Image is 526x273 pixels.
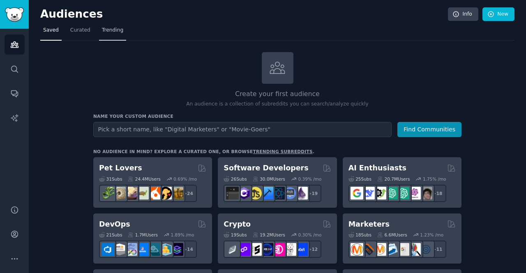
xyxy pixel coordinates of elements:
[93,113,461,119] h3: Name your custom audience
[304,185,321,202] div: + 19
[148,187,160,200] img: cockatiel
[362,243,375,256] img: bigseo
[295,243,308,256] img: defi_
[348,232,371,238] div: 18 Sub s
[429,241,446,258] div: + 11
[351,243,363,256] img: content_marketing
[148,243,160,256] img: platformengineering
[261,187,273,200] img: iOSProgramming
[226,243,239,256] img: ethfinance
[171,232,194,238] div: 1.89 % /mo
[99,219,130,229] h2: DevOps
[224,219,251,229] h2: Crypto
[99,24,126,41] a: Trending
[284,187,296,200] img: AskComputerScience
[173,176,197,182] div: 0.69 % /mo
[448,7,478,21] a: Info
[224,176,247,182] div: 26 Sub s
[261,243,273,256] img: web3
[348,163,406,173] h2: AI Enthusiasts
[253,149,312,154] a: trending subreddits
[125,243,137,256] img: Docker_DevOps
[5,7,24,22] img: GummySearch logo
[238,243,250,256] img: 0xPolygon
[298,232,322,238] div: 0.30 % /mo
[374,187,386,200] img: AItoolsCatalog
[429,185,446,202] div: + 18
[159,187,172,200] img: PetAdvice
[171,243,183,256] img: PlatformEngineers
[238,187,250,200] img: csharp
[226,187,239,200] img: software
[113,187,126,200] img: ballpython
[171,187,183,200] img: dogbreed
[99,176,122,182] div: 31 Sub s
[93,89,461,99] h2: Create your first audience
[113,243,126,256] img: AWS_Certified_Experts
[43,27,59,34] span: Saved
[397,122,461,137] button: Find Communities
[408,243,421,256] img: MarketingResearch
[420,243,432,256] img: OnlineMarketing
[272,243,285,256] img: defiblockchain
[40,8,448,21] h2: Audiences
[408,187,421,200] img: OpenAIDev
[397,243,409,256] img: googleads
[128,232,158,238] div: 1.7M Users
[99,232,122,238] div: 21 Sub s
[377,176,410,182] div: 20.7M Users
[136,187,149,200] img: turtle
[397,187,409,200] img: chatgpt_prompts_
[93,101,461,108] p: An audience is a collection of subreddits you can search/analyze quickly
[224,163,308,173] h2: Software Developers
[128,176,160,182] div: 24.4M Users
[99,163,142,173] h2: Pet Lovers
[180,241,197,258] div: + 14
[125,187,137,200] img: leopardgeckos
[295,187,308,200] img: elixir
[180,185,197,202] div: + 24
[385,187,398,200] img: chatgpt_promptDesign
[284,243,296,256] img: CryptoNews
[253,176,285,182] div: 30.0M Users
[102,187,114,200] img: herpetology
[93,122,392,137] input: Pick a short name, like "Digital Marketers" or "Movie-Goers"
[420,232,443,238] div: 1.23 % /mo
[351,187,363,200] img: GoogleGeminiAI
[348,176,371,182] div: 25 Sub s
[304,241,321,258] div: + 12
[249,243,262,256] img: ethstaker
[70,27,90,34] span: Curated
[420,187,432,200] img: ArtificalIntelligence
[159,243,172,256] img: aws_cdk
[224,232,247,238] div: 19 Sub s
[102,27,123,34] span: Trending
[482,7,514,21] a: New
[423,176,446,182] div: 1.75 % /mo
[298,176,322,182] div: 0.39 % /mo
[272,187,285,200] img: reactnative
[377,232,407,238] div: 6.6M Users
[40,24,62,41] a: Saved
[67,24,93,41] a: Curated
[249,187,262,200] img: learnjavascript
[348,219,390,229] h2: Marketers
[385,243,398,256] img: Emailmarketing
[102,243,114,256] img: azuredevops
[374,243,386,256] img: AskMarketing
[136,243,149,256] img: DevOpsLinks
[362,187,375,200] img: DeepSeek
[253,232,285,238] div: 19.2M Users
[93,149,314,154] div: No audience in mind? Explore a curated one, or browse .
